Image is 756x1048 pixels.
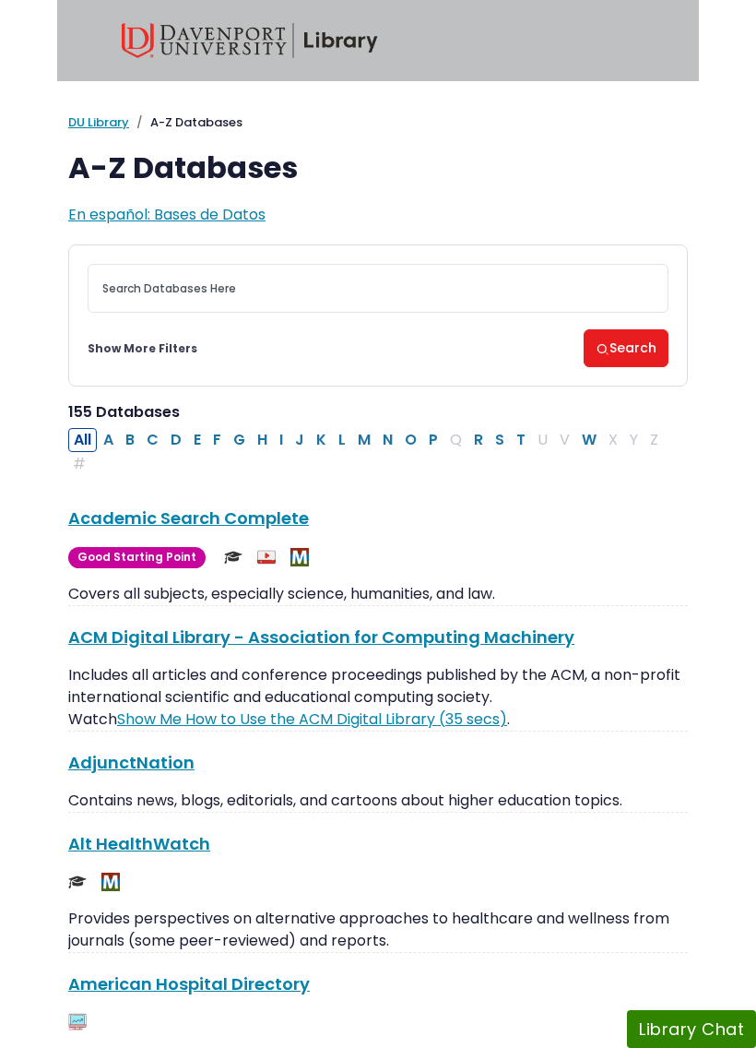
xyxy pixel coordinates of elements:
button: Filter Results M [352,428,376,452]
a: En español: Bases de Datos [68,204,266,225]
img: Scholarly or Peer Reviewed [224,548,242,566]
p: Contains news, blogs, editorials, and cartoons about higher education topics. [68,790,688,812]
button: Filter Results P [423,428,443,452]
button: Filter Results B [120,428,140,452]
button: Filter Results N [377,428,398,452]
button: Filter Results L [333,428,351,452]
button: Filter Results I [274,428,289,452]
a: Link opens in new window [117,709,507,730]
button: Filter Results H [252,428,273,452]
nav: breadcrumb [68,113,688,132]
button: Filter Results O [399,428,422,452]
a: ACM Digital Library - Association for Computing Machinery [68,625,574,649]
button: Filter Results T [511,428,531,452]
button: Filter Results K [311,428,332,452]
button: All [68,428,97,452]
button: Filter Results W [576,428,602,452]
button: Filter Results A [98,428,119,452]
a: AdjunctNation [68,751,195,774]
input: Search database by title or keyword [88,264,668,313]
img: Audio & Video [257,548,276,566]
button: Filter Results E [188,428,207,452]
button: Filter Results C [141,428,164,452]
a: American Hospital Directory [68,972,310,995]
button: Filter Results S [490,428,510,452]
p: Includes all articles and conference proceedings published by the ACM, a non-profit international... [68,664,688,731]
img: Davenport University Library [122,23,378,58]
h1: A-Z Databases [68,150,688,185]
a: Alt HealthWatch [68,832,210,855]
li: A-Z Databases [129,113,242,132]
button: Filter Results J [289,428,310,452]
button: Filter Results G [228,428,251,452]
div: Alpha-list to filter by first letter of database name [68,429,666,474]
a: DU Library [68,113,129,131]
span: 155 Databases [68,401,180,423]
p: Covers all subjects, especially science, humanities, and law. [68,583,688,605]
img: MeL (Michigan electronic Library) [101,873,120,891]
button: Library Chat [627,1010,756,1048]
button: Search [584,329,668,367]
img: MeL (Michigan electronic Library) [290,548,309,566]
a: Academic Search Complete [68,506,309,530]
button: Filter Results D [165,428,187,452]
img: Scholarly or Peer Reviewed [68,873,87,891]
button: Filter Results R [468,428,489,452]
a: Show More Filters [88,340,197,357]
p: Provides perspectives on alternative approaches to healthcare and wellness from journals (some pe... [68,908,688,952]
button: Filter Results F [207,428,227,452]
span: Good Starting Point [68,547,206,568]
img: Statistics [68,1013,87,1031]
